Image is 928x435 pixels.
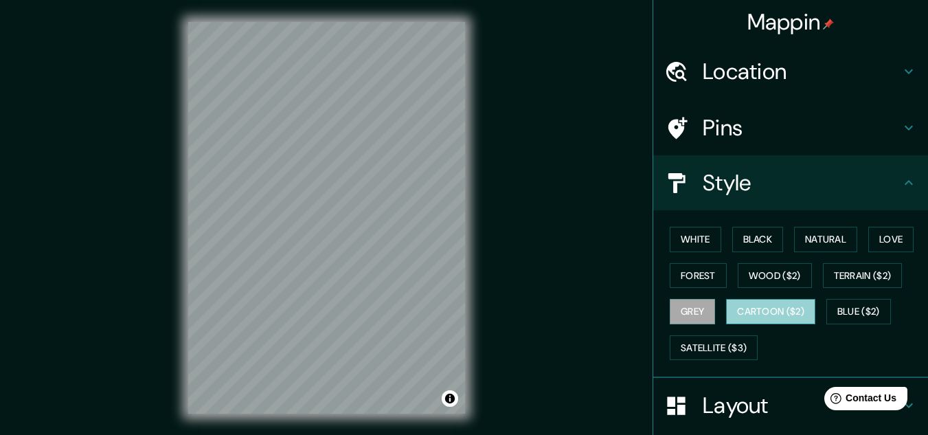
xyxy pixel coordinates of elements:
[703,58,901,85] h4: Location
[823,263,903,289] button: Terrain ($2)
[653,100,928,155] div: Pins
[653,155,928,210] div: Style
[826,299,891,324] button: Blue ($2)
[726,299,815,324] button: Cartoon ($2)
[442,390,458,407] button: Toggle attribution
[703,392,901,419] h4: Layout
[823,19,834,30] img: pin-icon.png
[868,227,914,252] button: Love
[794,227,857,252] button: Natural
[806,381,913,420] iframe: Help widget launcher
[703,114,901,142] h4: Pins
[732,227,784,252] button: Black
[670,299,715,324] button: Grey
[653,44,928,99] div: Location
[670,263,727,289] button: Forest
[747,8,835,36] h4: Mappin
[188,22,465,414] canvas: Map
[653,378,928,433] div: Layout
[670,227,721,252] button: White
[670,335,758,361] button: Satellite ($3)
[738,263,812,289] button: Wood ($2)
[703,169,901,197] h4: Style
